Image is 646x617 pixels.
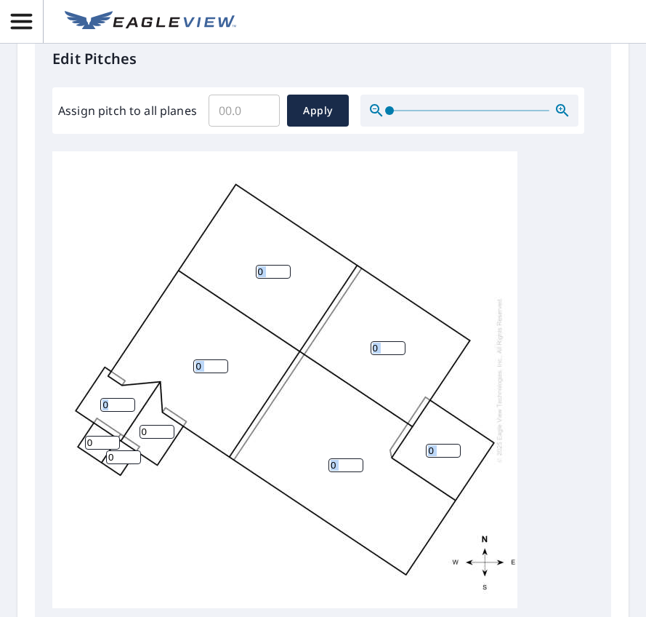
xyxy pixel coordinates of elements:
button: Apply [287,95,349,127]
span: Apply [299,102,337,120]
p: Edit Pitches [52,48,594,70]
label: Assign pitch to all planes [58,102,197,119]
img: EV Logo [65,11,236,33]
input: 00.0 [209,90,280,131]
a: EV Logo [56,2,245,41]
